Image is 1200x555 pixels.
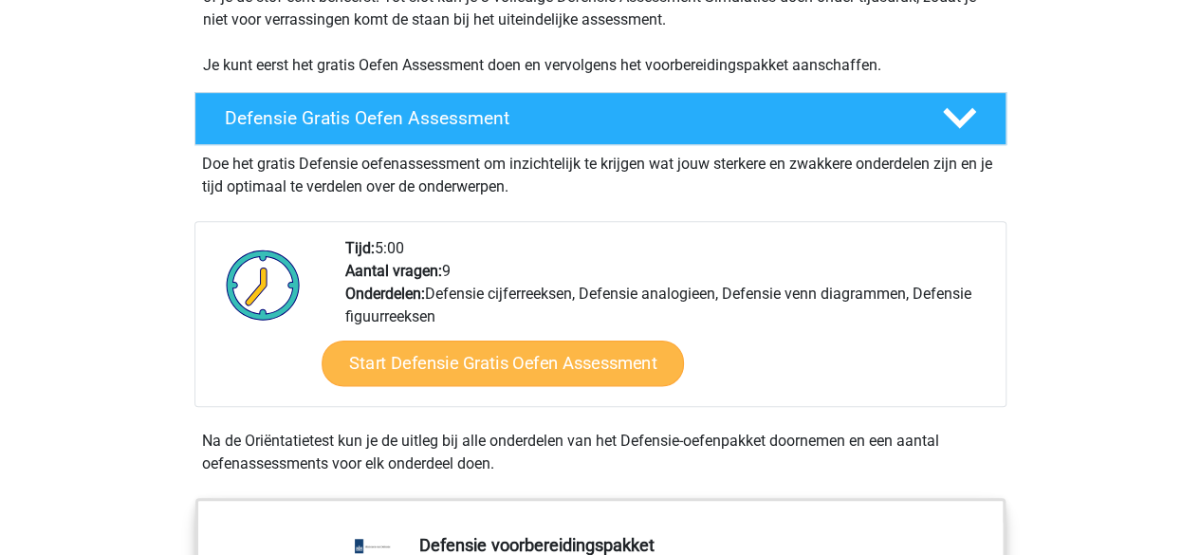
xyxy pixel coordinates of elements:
[345,239,375,257] b: Tijd:
[187,92,1014,145] a: Defensie Gratis Oefen Assessment
[194,145,1006,198] div: Doe het gratis Defensie oefenassessment om inzichtelijk te krijgen wat jouw sterkere en zwakkere ...
[215,237,311,332] img: Klok
[194,430,1006,475] div: Na de Oriëntatietest kun je de uitleg bij alle onderdelen van het Defensie-oefenpakket doornemen ...
[345,262,442,280] b: Aantal vragen:
[322,341,684,386] a: Start Defensie Gratis Oefen Assessment
[331,237,1005,406] div: 5:00 9 Defensie cijferreeksen, Defensie analogieen, Defensie venn diagrammen, Defensie figuurreeksen
[225,107,912,129] h4: Defensie Gratis Oefen Assessment
[345,285,425,303] b: Onderdelen:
